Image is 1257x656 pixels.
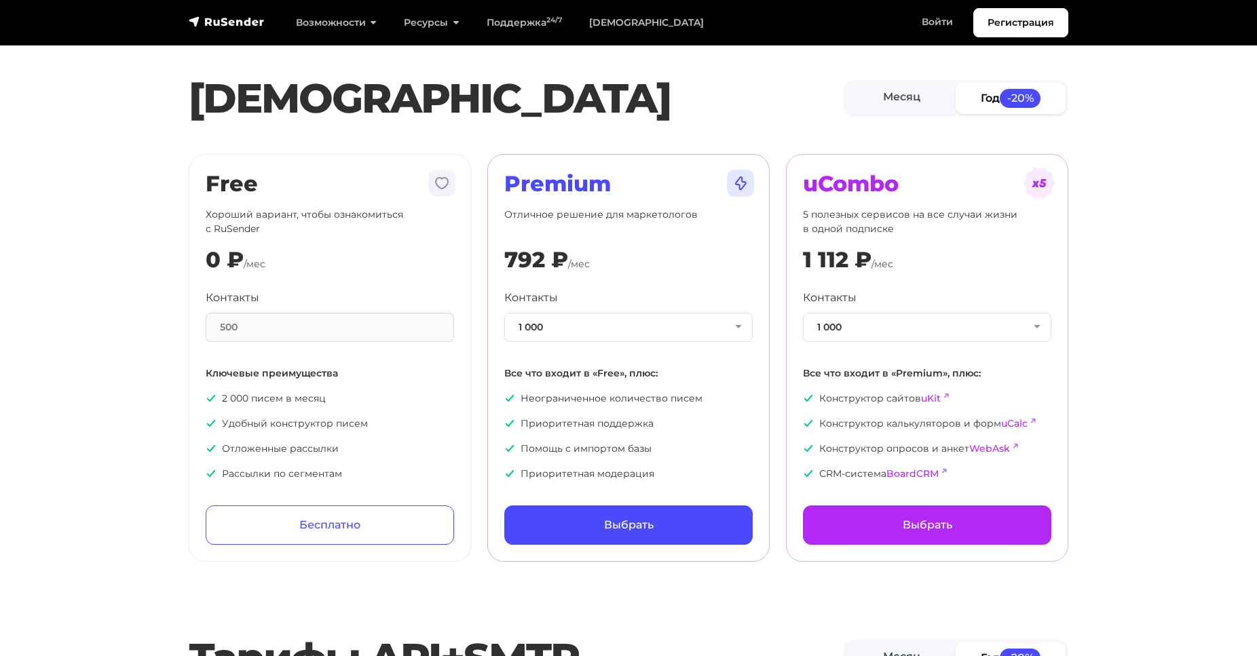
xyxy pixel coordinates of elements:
img: icon-ok.svg [803,418,814,429]
img: icon-ok.svg [803,468,814,479]
p: 5 полезных сервисов на все случаи жизни в одной подписке [803,208,1051,236]
img: icon-ok.svg [206,418,217,429]
div: 1 112 ₽ [803,247,871,273]
sup: 24/7 [546,16,562,24]
p: Рассылки по сегментам [206,467,454,481]
p: Отложенные рассылки [206,442,454,456]
img: icon-ok.svg [504,393,515,404]
div: 792 ₽ [504,247,568,273]
h2: Free [206,171,454,197]
p: Все что входит в «Premium», плюс: [803,366,1051,381]
a: Регистрация [973,8,1068,37]
a: Месяц [846,83,956,113]
span: /мес [568,258,590,270]
span: /мес [244,258,265,270]
span: -20% [1000,89,1040,107]
h2: uCombo [803,171,1051,197]
p: Ключевые преимущества [206,366,454,381]
p: Удобный конструктор писем [206,417,454,431]
img: RuSender [189,15,265,28]
img: tarif-ucombo.svg [1023,167,1055,199]
p: Хороший вариант, чтобы ознакомиться с RuSender [206,208,454,236]
h2: Premium [504,171,753,197]
p: Приоритетная поддержка [504,417,753,431]
img: icon-ok.svg [206,393,217,404]
a: [DEMOGRAPHIC_DATA] [576,9,717,37]
a: Год [956,83,1066,113]
a: Выбрать [803,505,1051,545]
a: BoardCRM [886,467,939,480]
a: Поддержка24/7 [473,9,576,37]
p: Помощь с импортом базы [504,442,753,456]
img: icon-ok.svg [504,418,515,429]
a: Ресурсы [390,9,472,37]
p: Неограниченное количество писем [504,391,753,406]
h1: [DEMOGRAPHIC_DATA] [189,74,844,123]
img: tarif-free.svg [426,167,458,199]
p: Конструктор калькуляторов и форм [803,417,1051,431]
p: Конструктор сайтов [803,391,1051,406]
button: 1 000 [803,313,1051,342]
p: 2 000 писем в месяц [206,391,454,406]
img: icon-ok.svg [504,468,515,479]
a: Бесплатно [206,505,454,545]
span: /мес [871,258,893,270]
button: 1 000 [504,313,753,342]
p: Приоритетная модерация [504,467,753,481]
p: CRM-система [803,467,1051,481]
a: WebAsk [969,442,1010,455]
img: tarif-premium.svg [724,167,757,199]
img: icon-ok.svg [504,443,515,454]
a: Войти [908,8,967,36]
img: icon-ok.svg [206,468,217,479]
label: Контакты [803,290,857,306]
label: Контакты [206,290,259,306]
a: Выбрать [504,505,753,545]
div: 0 ₽ [206,247,244,273]
a: uCalc [1001,417,1028,429]
label: Контакты [504,290,558,306]
a: Возможности [282,9,390,37]
img: icon-ok.svg [803,393,814,404]
p: Отличное решение для маркетологов [504,208,753,236]
p: Все что входит в «Free», плюс: [504,366,753,381]
p: Конструктор опросов и анкет [803,442,1051,456]
img: icon-ok.svg [803,443,814,454]
img: icon-ok.svg [206,443,217,454]
a: uKit [921,392,941,404]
